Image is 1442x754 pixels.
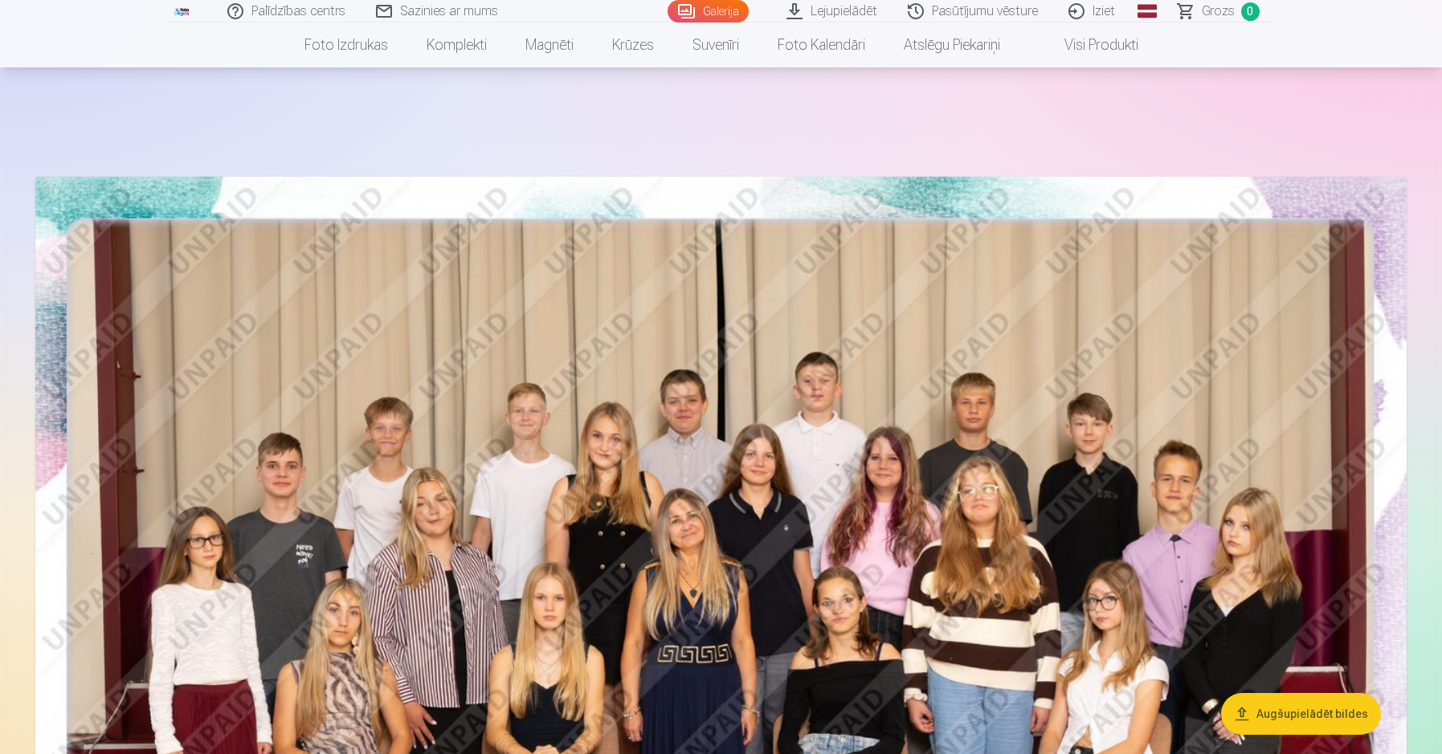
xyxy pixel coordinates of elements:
a: Foto izdrukas [285,22,407,67]
a: Atslēgu piekariņi [884,22,1019,67]
span: Grozs [1202,2,1235,21]
img: /fa1 [174,6,191,16]
a: Krūzes [593,22,673,67]
a: Foto kalendāri [758,22,884,67]
a: Magnēti [506,22,593,67]
a: Visi produkti [1019,22,1158,67]
button: Augšupielādēt bildes [1221,693,1381,735]
a: Komplekti [407,22,506,67]
span: 0 [1241,2,1260,21]
a: Suvenīri [673,22,758,67]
